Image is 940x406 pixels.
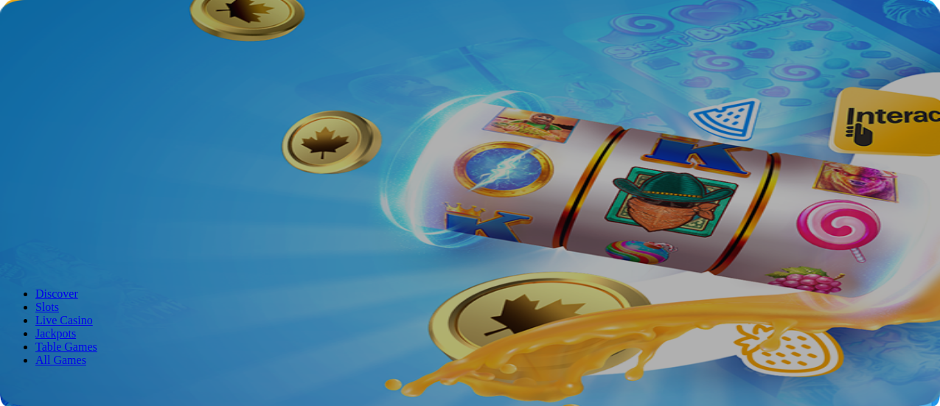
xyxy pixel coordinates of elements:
span: Live Casino [35,314,93,326]
span: All Games [35,354,86,366]
header: Lobby [6,262,934,394]
span: Table Games [35,340,97,353]
span: Jackpots [35,327,76,340]
nav: Lobby [6,262,934,367]
span: Discover [35,287,78,300]
span: Slots [35,301,59,313]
